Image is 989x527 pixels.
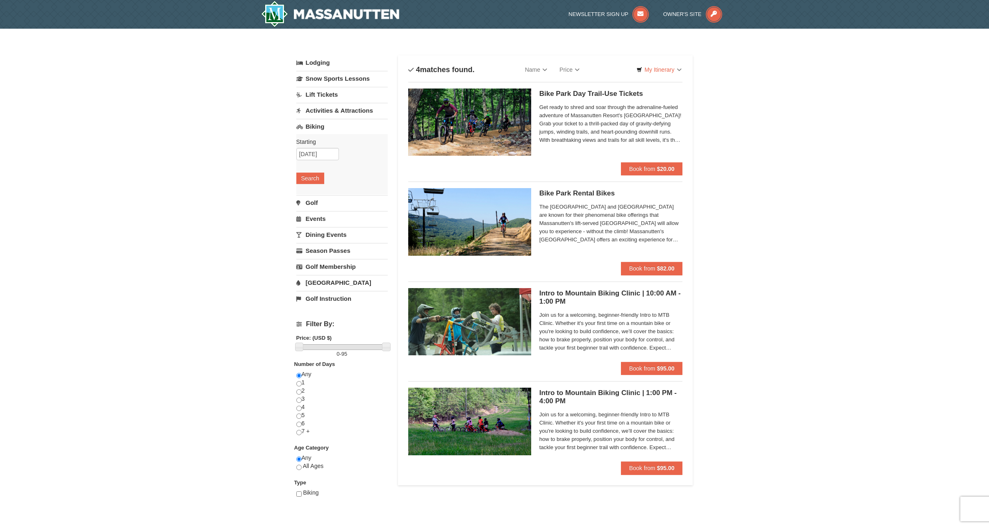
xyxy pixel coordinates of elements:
a: [GEOGRAPHIC_DATA] [296,275,388,290]
a: Golf Instruction [296,291,388,306]
span: Book from [629,365,655,372]
strong: $82.00 [657,265,675,272]
a: Massanutten Resort [261,1,400,27]
a: Biking [296,119,388,134]
a: Snow Sports Lessons [296,71,388,86]
span: 0 [336,351,339,357]
a: Golf [296,195,388,210]
span: Biking [303,489,318,496]
span: Get ready to shred and soar through the adrenaline-fueled adventure of Massanutten Resort's [GEOG... [539,103,683,144]
button: Book from $20.00 [621,162,683,175]
a: Price [553,61,586,78]
h5: Intro to Mountain Biking Clinic | 10:00 AM - 1:00 PM [539,289,683,306]
strong: Age Category [294,445,329,451]
span: All Ages [303,463,324,469]
strong: $20.00 [657,166,675,172]
button: Book from $95.00 [621,362,683,375]
img: 6619923-41-e7b00406.jpg [408,288,531,355]
h5: Intro to Mountain Biking Clinic | 1:00 PM - 4:00 PM [539,389,683,405]
img: 6619923-15-103d8a09.jpg [408,188,531,255]
strong: Number of Days [294,361,335,367]
a: Lift Tickets [296,87,388,102]
a: Season Passes [296,243,388,258]
button: Book from $82.00 [621,262,683,275]
button: Book from $95.00 [621,461,683,475]
span: 95 [341,351,347,357]
span: The [GEOGRAPHIC_DATA] and [GEOGRAPHIC_DATA] are known for their phenomenal bike offerings that Ma... [539,203,683,244]
h5: Bike Park Day Trail-Use Tickets [539,90,683,98]
a: Events [296,211,388,226]
a: Owner's Site [663,11,722,17]
span: Join us for a welcoming, beginner-friendly Intro to MTB Clinic. Whether it's your first time on a... [539,311,683,352]
a: Dining Events [296,227,388,242]
div: Any [296,454,388,479]
img: Massanutten Resort Logo [261,1,400,27]
img: 6619923-14-67e0640e.jpg [408,89,531,156]
h5: Bike Park Rental Bikes [539,189,683,198]
strong: Price: (USD $) [296,335,332,341]
button: Search [296,173,324,184]
strong: $95.00 [657,465,675,471]
strong: $95.00 [657,365,675,372]
strong: Type [294,479,306,486]
label: Starting [296,138,382,146]
img: 6619923-43-a0aa2a2a.jpg [408,388,531,455]
a: Golf Membership [296,259,388,274]
a: Newsletter Sign Up [568,11,649,17]
span: 4 [416,66,420,74]
span: Join us for a welcoming, beginner-friendly Intro to MTB Clinic. Whether it's your first time on a... [539,411,683,452]
h4: matches found. [408,66,475,74]
span: Book from [629,465,655,471]
a: Lodging [296,55,388,70]
span: Book from [629,265,655,272]
span: Owner's Site [663,11,702,17]
a: Name [519,61,553,78]
div: Any 1 2 3 4 5 6 7 + [296,370,388,444]
label: - [296,350,388,358]
span: Newsletter Sign Up [568,11,628,17]
h4: Filter By: [296,320,388,328]
a: Activities & Attractions [296,103,388,118]
span: Book from [629,166,655,172]
a: My Itinerary [631,64,687,76]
